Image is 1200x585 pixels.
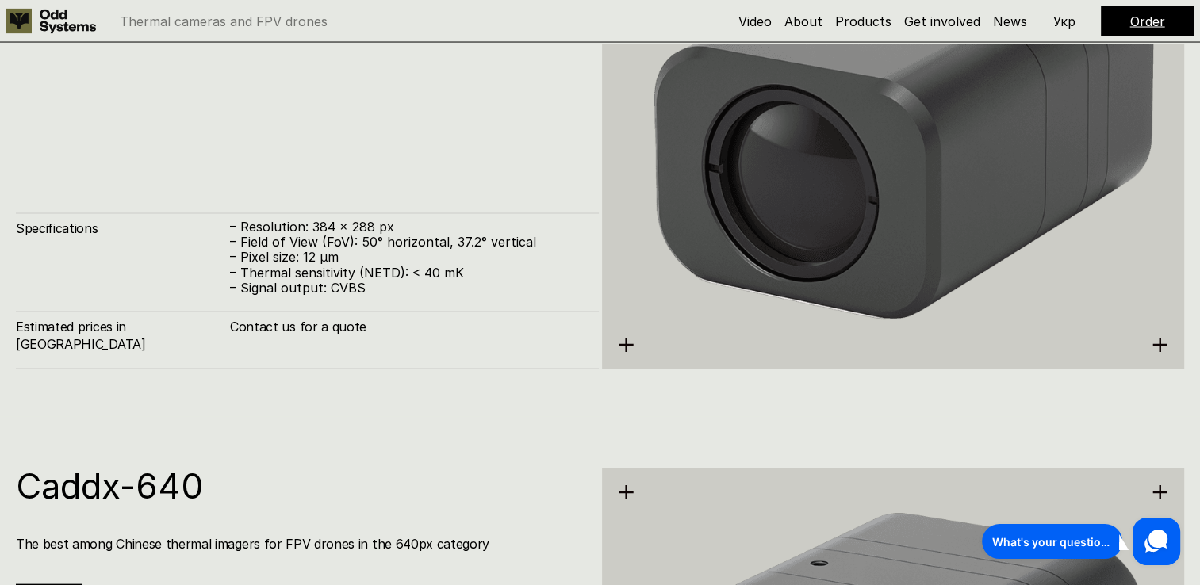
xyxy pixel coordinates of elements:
[1053,15,1075,28] p: Укр
[230,235,583,250] p: – Field of View (FoV): 50° horizontal, 37.2° vertical
[993,13,1027,29] a: News
[738,13,772,29] a: Video
[230,266,583,281] p: – Thermal sensitivity (NETD): < 40 mK
[16,535,583,552] h4: The best among Chinese thermal imagers for FPV drones in the 640px category
[784,13,822,29] a: About
[230,318,583,335] h4: Contact us for a quote
[16,468,583,503] h1: Caddx-640
[1130,13,1165,29] a: Order
[230,250,583,265] p: – Pixel size: 12 µm
[835,13,891,29] a: Products
[230,281,583,296] p: – Signal output: CVBS
[978,514,1184,569] iframe: HelpCrunch
[16,220,230,237] h4: Specifications
[904,13,980,29] a: Get involved
[230,220,583,235] p: – Resolution: 384 x 288 px
[120,15,328,28] p: Thermal cameras and FPV drones
[16,318,230,354] h4: Estimated prices in [GEOGRAPHIC_DATA]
